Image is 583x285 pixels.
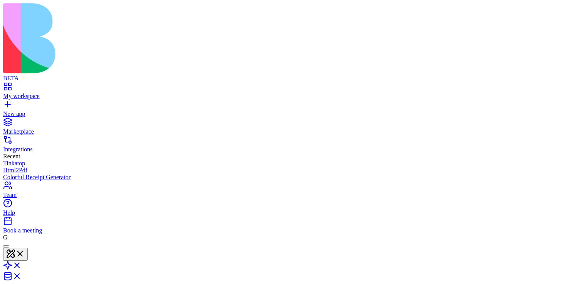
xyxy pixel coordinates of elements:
[3,121,580,135] a: Marketplace
[3,93,580,100] div: My workspace
[3,3,313,73] img: logo
[3,68,580,82] a: BETA
[3,86,580,100] a: My workspace
[3,202,580,216] a: Help
[3,174,580,181] a: Colorful Receipt Generator
[3,185,580,198] a: Team
[3,234,8,241] span: G
[3,110,580,117] div: New app
[3,103,580,117] a: New app
[3,128,580,135] div: Marketplace
[3,160,580,167] a: Tinkatop
[3,220,580,234] a: Book a meeting
[3,192,580,198] div: Team
[3,75,580,82] div: BETA
[3,227,580,234] div: Book a meeting
[3,139,580,153] a: Integrations
[3,153,20,159] span: Recent
[3,209,580,216] div: Help
[3,167,580,174] a: Html2Pdf
[3,146,580,153] div: Integrations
